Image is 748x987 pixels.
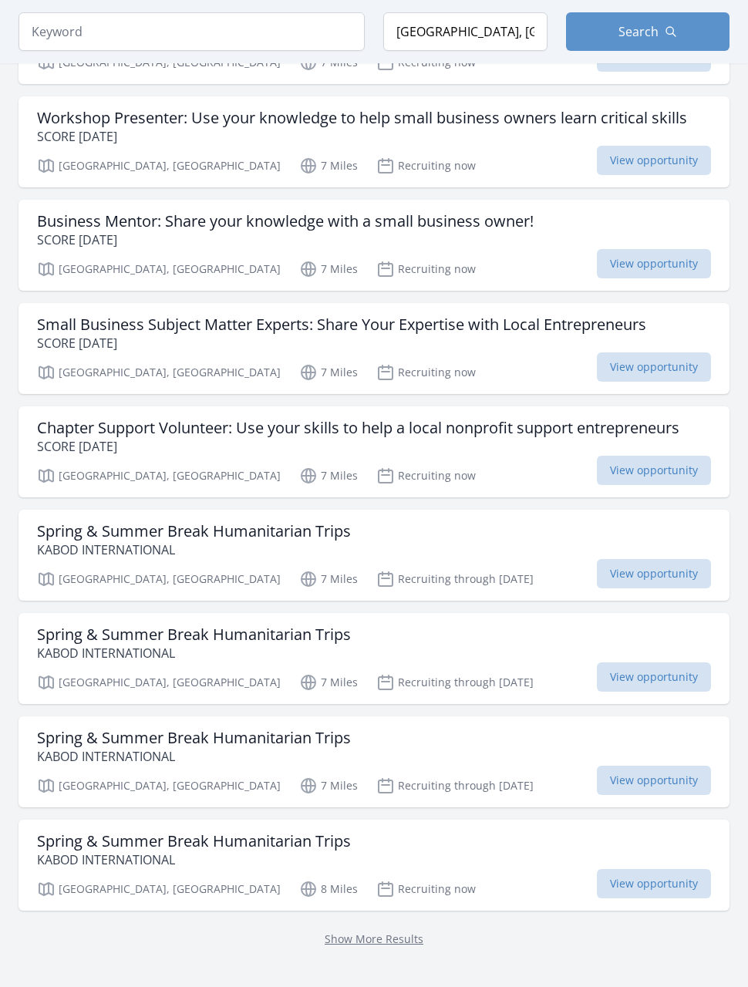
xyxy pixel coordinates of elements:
[19,716,729,807] a: Spring & Summer Break Humanitarian Trips KABOD INTERNATIONAL [GEOGRAPHIC_DATA], [GEOGRAPHIC_DATA]...
[376,260,476,278] p: Recruiting now
[325,931,423,946] a: Show More Results
[37,437,679,456] p: SCORE [DATE]
[299,467,358,485] p: 7 Miles
[376,673,534,692] p: Recruiting through [DATE]
[19,613,729,704] a: Spring & Summer Break Humanitarian Trips KABOD INTERNATIONAL [GEOGRAPHIC_DATA], [GEOGRAPHIC_DATA]...
[37,231,534,249] p: SCORE [DATE]
[376,363,476,382] p: Recruiting now
[597,559,711,588] span: View opportunity
[597,352,711,382] span: View opportunity
[37,109,687,127] h3: Workshop Presenter: Use your knowledge to help small business owners learn critical skills
[299,570,358,588] p: 7 Miles
[597,456,711,485] span: View opportunity
[37,832,351,851] h3: Spring & Summer Break Humanitarian Trips
[376,776,534,795] p: Recruiting through [DATE]
[37,419,679,437] h3: Chapter Support Volunteer: Use your skills to help a local nonprofit support entrepreneurs
[19,303,729,394] a: Small Business Subject Matter Experts: Share Your Expertise with Local Entrepreneurs SCORE [DATE]...
[37,157,281,175] p: [GEOGRAPHIC_DATA], [GEOGRAPHIC_DATA]
[19,510,729,601] a: Spring & Summer Break Humanitarian Trips KABOD INTERNATIONAL [GEOGRAPHIC_DATA], [GEOGRAPHIC_DATA]...
[19,200,729,291] a: Business Mentor: Share your knowledge with a small business owner! SCORE [DATE] [GEOGRAPHIC_DATA]...
[37,467,281,485] p: [GEOGRAPHIC_DATA], [GEOGRAPHIC_DATA]
[37,260,281,278] p: [GEOGRAPHIC_DATA], [GEOGRAPHIC_DATA]
[376,570,534,588] p: Recruiting through [DATE]
[597,146,711,175] span: View opportunity
[299,673,358,692] p: 7 Miles
[299,363,358,382] p: 7 Miles
[37,673,281,692] p: [GEOGRAPHIC_DATA], [GEOGRAPHIC_DATA]
[37,363,281,382] p: [GEOGRAPHIC_DATA], [GEOGRAPHIC_DATA]
[37,851,351,869] p: KABOD INTERNATIONAL
[299,880,358,898] p: 8 Miles
[37,729,351,747] h3: Spring & Summer Break Humanitarian Trips
[37,522,351,541] h3: Spring & Summer Break Humanitarian Trips
[597,766,711,795] span: View opportunity
[37,127,687,146] p: SCORE [DATE]
[597,662,711,692] span: View opportunity
[19,12,365,51] input: Keyword
[37,644,351,662] p: KABOD INTERNATIONAL
[37,315,646,334] h3: Small Business Subject Matter Experts: Share Your Expertise with Local Entrepreneurs
[618,22,659,41] span: Search
[37,541,351,559] p: KABOD INTERNATIONAL
[299,157,358,175] p: 7 Miles
[37,776,281,795] p: [GEOGRAPHIC_DATA], [GEOGRAPHIC_DATA]
[376,880,476,898] p: Recruiting now
[37,570,281,588] p: [GEOGRAPHIC_DATA], [GEOGRAPHIC_DATA]
[37,747,351,766] p: KABOD INTERNATIONAL
[299,260,358,278] p: 7 Miles
[19,96,729,187] a: Workshop Presenter: Use your knowledge to help small business owners learn critical skills SCORE ...
[597,869,711,898] span: View opportunity
[37,625,351,644] h3: Spring & Summer Break Humanitarian Trips
[19,406,729,497] a: Chapter Support Volunteer: Use your skills to help a local nonprofit support entrepreneurs SCORE ...
[37,212,534,231] h3: Business Mentor: Share your knowledge with a small business owner!
[376,157,476,175] p: Recruiting now
[566,12,730,51] button: Search
[376,467,476,485] p: Recruiting now
[383,12,548,51] input: Location
[19,820,729,911] a: Spring & Summer Break Humanitarian Trips KABOD INTERNATIONAL [GEOGRAPHIC_DATA], [GEOGRAPHIC_DATA]...
[299,776,358,795] p: 7 Miles
[37,334,646,352] p: SCORE [DATE]
[597,249,711,278] span: View opportunity
[37,880,281,898] p: [GEOGRAPHIC_DATA], [GEOGRAPHIC_DATA]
